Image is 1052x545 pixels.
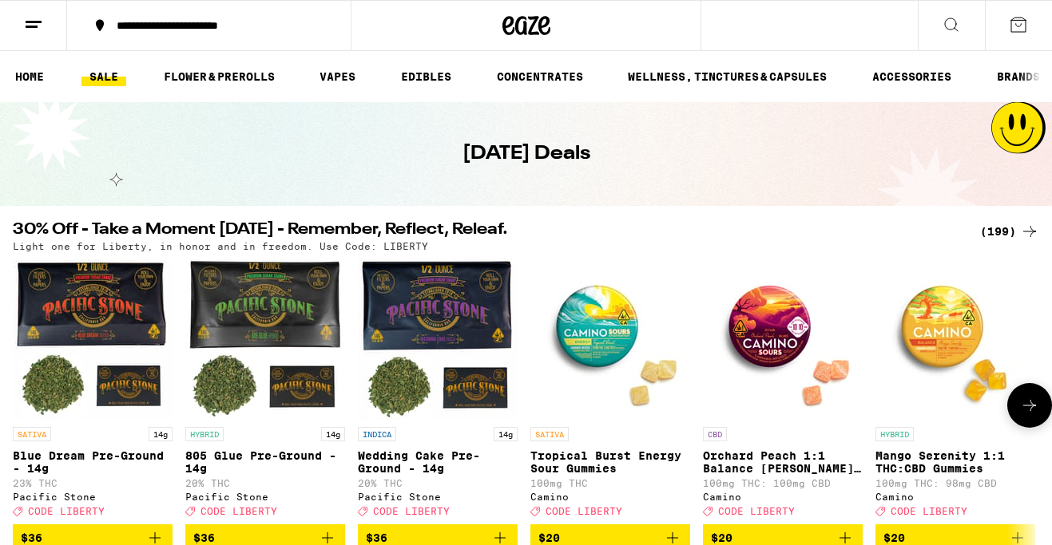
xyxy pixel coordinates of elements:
p: CBD [703,427,727,441]
img: Camino - Orchard Peach 1:1 Balance Sours Gummies [703,259,863,419]
p: INDICA [358,427,396,441]
div: Pacific Stone [13,492,173,502]
a: EDIBLES [393,67,459,86]
span: CODE LIBERTY [200,506,277,516]
div: Camino [875,492,1035,502]
a: Open page for Wedding Cake Pre-Ground - 14g from Pacific Stone [358,259,518,524]
p: 14g [494,427,518,441]
p: 14g [321,427,345,441]
div: Camino [703,492,863,502]
h2: 30% Off - Take a Moment [DATE] - Remember, Reflect, Releaf. [13,222,961,241]
p: 20% THC [358,478,518,488]
span: $36 [193,531,215,544]
p: Orchard Peach 1:1 Balance [PERSON_NAME] Gummies [703,449,863,475]
h1: [DATE] Deals [462,140,590,168]
a: ACCESSORIES [864,67,959,86]
div: Camino [530,492,690,502]
span: $36 [21,531,42,544]
a: Open page for Orchard Peach 1:1 Balance Sours Gummies from Camino [703,259,863,524]
a: Open page for Mango Serenity 1:1 THC:CBD Gummies from Camino [875,259,1035,524]
a: Open page for Blue Dream Pre-Ground - 14g from Pacific Stone [13,259,173,524]
span: CODE LIBERTY [373,506,450,516]
img: Camino - Mango Serenity 1:1 THC:CBD Gummies [875,259,1035,419]
span: $36 [366,531,387,544]
p: 100mg THC [530,478,690,488]
a: CONCENTRATES [489,67,591,86]
a: FLOWER & PREROLLS [156,67,283,86]
a: (199) [980,222,1039,241]
img: Pacific Stone - Blue Dream Pre-Ground - 14g [13,259,173,419]
p: Light one for Liberty, in honor and in freedom. Use Code: LIBERTY [13,241,428,251]
span: CODE LIBERTY [546,506,622,516]
p: 14g [149,427,173,441]
img: Camino - Tropical Burst Energy Sour Gummies [530,259,690,419]
div: Pacific Stone [185,492,345,502]
img: Pacific Stone - Wedding Cake Pre-Ground - 14g [358,259,518,419]
p: 100mg THC: 100mg CBD [703,478,863,488]
p: Mango Serenity 1:1 THC:CBD Gummies [875,449,1035,475]
a: HOME [7,67,52,86]
a: WELLNESS, TINCTURES & CAPSULES [620,67,835,86]
p: HYBRID [875,427,914,441]
span: $20 [538,531,560,544]
img: Pacific Stone - 805 Glue Pre-Ground - 14g [185,259,345,419]
a: Open page for Tropical Burst Energy Sour Gummies from Camino [530,259,690,524]
div: Pacific Stone [358,492,518,502]
span: CODE LIBERTY [718,506,795,516]
p: 100mg THC: 98mg CBD [875,478,1035,488]
a: SALE [81,67,126,86]
a: Open page for 805 Glue Pre-Ground - 14g from Pacific Stone [185,259,345,524]
p: SATIVA [13,427,51,441]
a: BRANDS [989,67,1048,86]
p: SATIVA [530,427,569,441]
p: 805 Glue Pre-Ground - 14g [185,449,345,475]
span: CODE LIBERTY [28,506,105,516]
p: Wedding Cake Pre-Ground - 14g [358,449,518,475]
p: HYBRID [185,427,224,441]
p: Tropical Burst Energy Sour Gummies [530,449,690,475]
span: $20 [711,531,732,544]
p: 23% THC [13,478,173,488]
p: Blue Dream Pre-Ground - 14g [13,449,173,475]
span: $20 [883,531,905,544]
p: 20% THC [185,478,345,488]
span: CODE LIBERTY [891,506,967,516]
a: VAPES [312,67,363,86]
